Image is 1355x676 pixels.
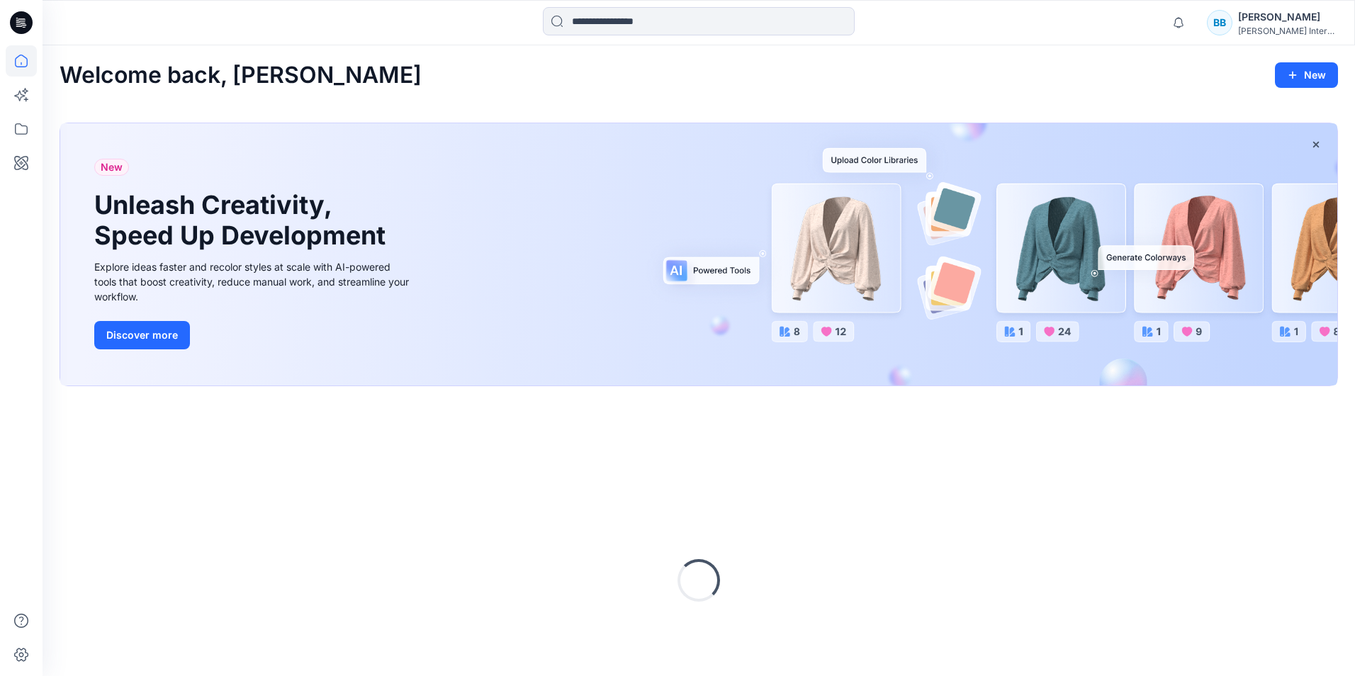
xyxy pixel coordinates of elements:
[60,62,422,89] h2: Welcome back, [PERSON_NAME]
[101,159,123,176] span: New
[94,321,190,349] button: Discover more
[1238,26,1337,36] div: [PERSON_NAME] International
[1275,62,1338,88] button: New
[94,321,413,349] a: Discover more
[94,259,413,304] div: Explore ideas faster and recolor styles at scale with AI-powered tools that boost creativity, red...
[1238,9,1337,26] div: [PERSON_NAME]
[1207,10,1232,35] div: BB
[94,190,392,251] h1: Unleash Creativity, Speed Up Development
